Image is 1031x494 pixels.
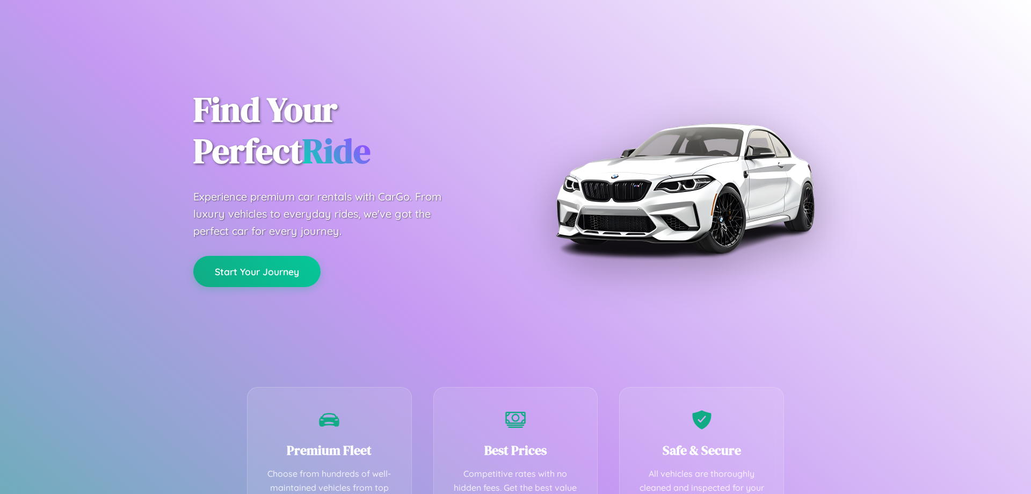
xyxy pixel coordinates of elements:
[550,54,819,323] img: Premium BMW car rental vehicle
[193,89,499,172] h1: Find Your Perfect
[450,441,582,459] h3: Best Prices
[264,441,395,459] h3: Premium Fleet
[193,256,321,287] button: Start Your Journey
[636,441,767,459] h3: Safe & Secure
[302,127,371,174] span: Ride
[193,188,462,240] p: Experience premium car rentals with CarGo. From luxury vehicles to everyday rides, we've got the ...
